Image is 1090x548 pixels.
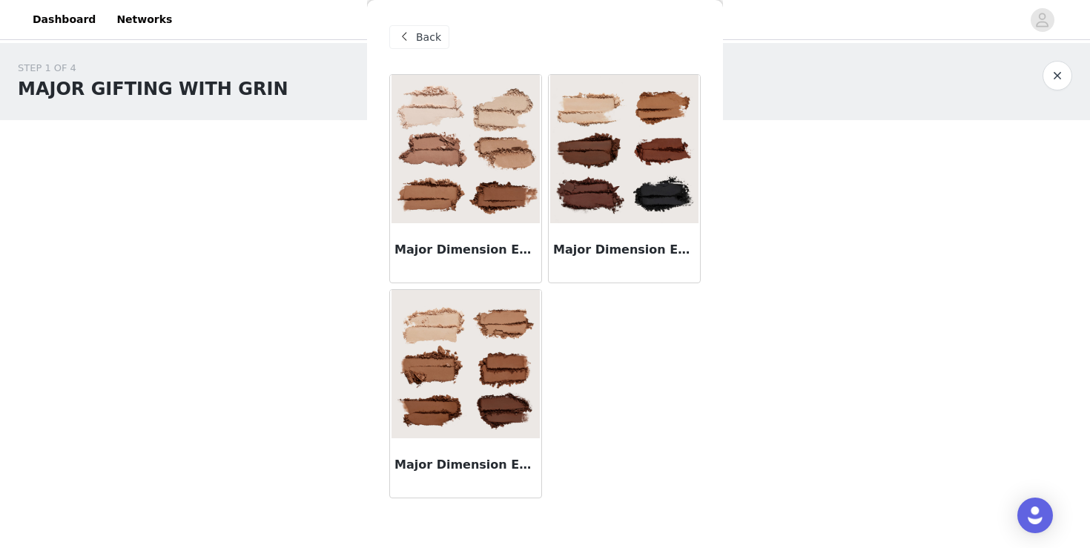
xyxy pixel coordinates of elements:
[394,456,537,474] h3: Major Dimension Essential Artistry Edit Eyeshadow Palette - Medium
[394,241,537,259] h3: Major Dimension Essential Artistry Edit Eyeshadow Palette - Light
[18,76,288,102] h1: MAJOR GIFTING WITH GRIN
[18,61,288,76] div: STEP 1 OF 4
[1017,498,1053,533] div: Open Intercom Messenger
[416,30,441,45] span: Back
[550,75,698,223] img: Major Dimension Essential Artistry Edit Eyeshadow Palette - Deep
[392,75,540,223] img: Major Dimension Essential Artistry Edit Eyeshadow Palette - Light
[392,290,540,438] img: Major Dimension Essential Artistry Edit Eyeshadow Palette - Medium
[108,3,181,36] a: Networks
[24,3,105,36] a: Dashboard
[553,241,696,259] h3: Major Dimension Essential Artistry Edit Eyeshadow Palette - Deep
[1035,8,1049,32] div: avatar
